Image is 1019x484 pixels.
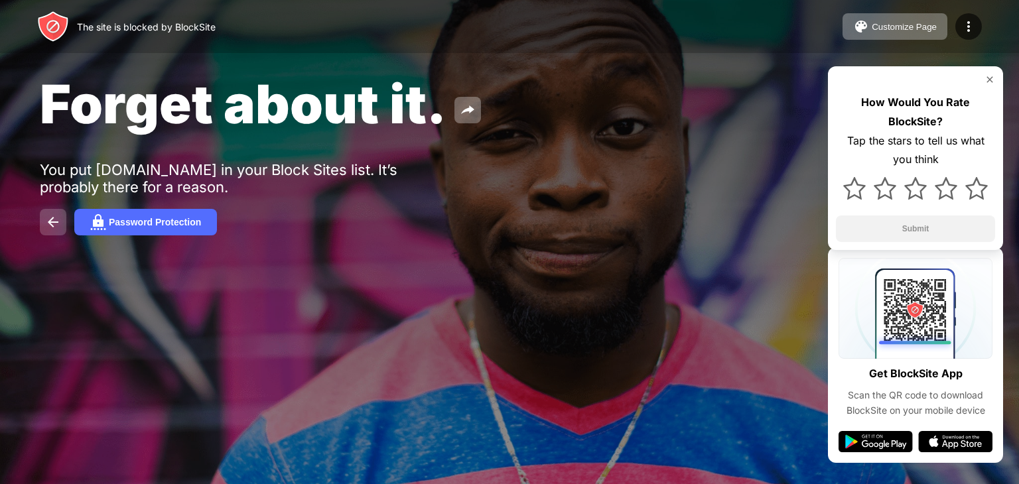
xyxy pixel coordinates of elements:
[961,19,977,34] img: menu-icon.svg
[918,431,992,452] img: app-store.svg
[904,177,927,200] img: star.svg
[836,93,995,131] div: How Would You Rate BlockSite?
[843,13,947,40] button: Customize Page
[40,161,450,196] div: You put [DOMAIN_NAME] in your Block Sites list. It’s probably there for a reason.
[45,214,61,230] img: back.svg
[839,388,992,418] div: Scan the QR code to download BlockSite on your mobile device
[935,177,957,200] img: star.svg
[839,258,992,359] img: qrcode.svg
[40,72,446,136] span: Forget about it.
[109,217,201,227] div: Password Protection
[90,214,106,230] img: password.svg
[843,177,866,200] img: star.svg
[77,21,216,32] div: The site is blocked by BlockSite
[869,364,963,383] div: Get BlockSite App
[965,177,988,200] img: star.svg
[985,74,995,85] img: rate-us-close.svg
[74,209,217,235] button: Password Protection
[836,215,995,242] button: Submit
[872,22,937,32] div: Customize Page
[839,431,913,452] img: google-play.svg
[836,131,995,170] div: Tap the stars to tell us what you think
[37,11,69,42] img: header-logo.svg
[460,102,476,118] img: share.svg
[853,19,869,34] img: pallet.svg
[874,177,896,200] img: star.svg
